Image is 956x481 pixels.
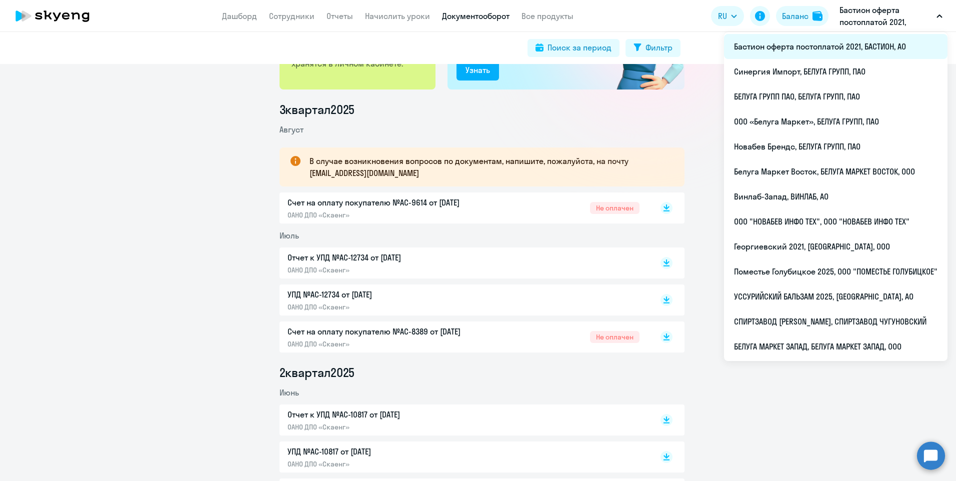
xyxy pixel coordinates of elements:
span: RU [718,10,727,22]
span: Август [279,124,303,134]
p: ОАНО ДПО «Скаенг» [287,459,497,468]
span: Июль [279,230,299,240]
p: ОАНО ДПО «Скаенг» [287,422,497,431]
li: 2 квартал 2025 [279,364,684,380]
p: ОАНО ДПО «Скаенг» [287,210,497,219]
p: Счет на оплату покупателю №AC-8389 от [DATE] [287,325,497,337]
p: В случае возникновения вопросов по документам, напишите, пожалуйста, на почту [EMAIL_ADDRESS][DOM... [309,155,666,179]
div: Поиск за период [547,41,611,53]
span: Не оплачен [590,202,639,214]
li: 3 квартал 2025 [279,101,684,117]
a: Счет на оплату покупателю №AC-9614 от [DATE]ОАНО ДПО «Скаенг»Не оплачен [287,196,639,219]
a: Документооборот [442,11,509,21]
ul: RU [724,32,947,361]
a: УПД №AC-12734 от [DATE]ОАНО ДПО «Скаенг» [287,288,639,311]
a: Сотрудники [269,11,314,21]
div: Узнать [465,64,490,76]
button: Поиск за период [527,39,619,57]
a: Все продукты [521,11,573,21]
div: Фильтр [645,41,672,53]
p: Счет на оплату покупателю №AC-9614 от [DATE] [287,196,497,208]
a: УПД №AC-10817 от [DATE]ОАНО ДПО «Скаенг» [287,445,639,468]
button: Узнать [456,60,499,80]
span: Июнь [279,387,299,397]
p: ОАНО ДПО «Скаенг» [287,265,497,274]
span: Не оплачен [590,331,639,343]
button: Бастион оферта постоплатой 2021, БАСТИОН, АО [834,4,947,28]
p: Отчет к УПД №AC-12734 от [DATE] [287,251,497,263]
a: Счет на оплату покупателю №AC-8389 от [DATE]ОАНО ДПО «Скаенг»Не оплачен [287,325,639,348]
p: ОАНО ДПО «Скаенг» [287,302,497,311]
p: Бастион оферта постоплатой 2021, БАСТИОН, АО [839,4,932,28]
a: Дашборд [222,11,257,21]
p: УПД №AC-10817 от [DATE] [287,445,497,457]
div: Баланс [782,10,808,22]
p: ОАНО ДПО «Скаенг» [287,339,497,348]
a: Отчет к УПД №AC-10817 от [DATE]ОАНО ДПО «Скаенг» [287,408,639,431]
button: Балансbalance [776,6,828,26]
img: balance [812,11,822,21]
button: RU [711,6,744,26]
a: Отчеты [326,11,353,21]
a: Отчет к УПД №AC-12734 от [DATE]ОАНО ДПО «Скаенг» [287,251,639,274]
button: Фильтр [625,39,680,57]
a: Начислить уроки [365,11,430,21]
p: УПД №AC-12734 от [DATE] [287,288,497,300]
p: Отчет к УПД №AC-10817 от [DATE] [287,408,497,420]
